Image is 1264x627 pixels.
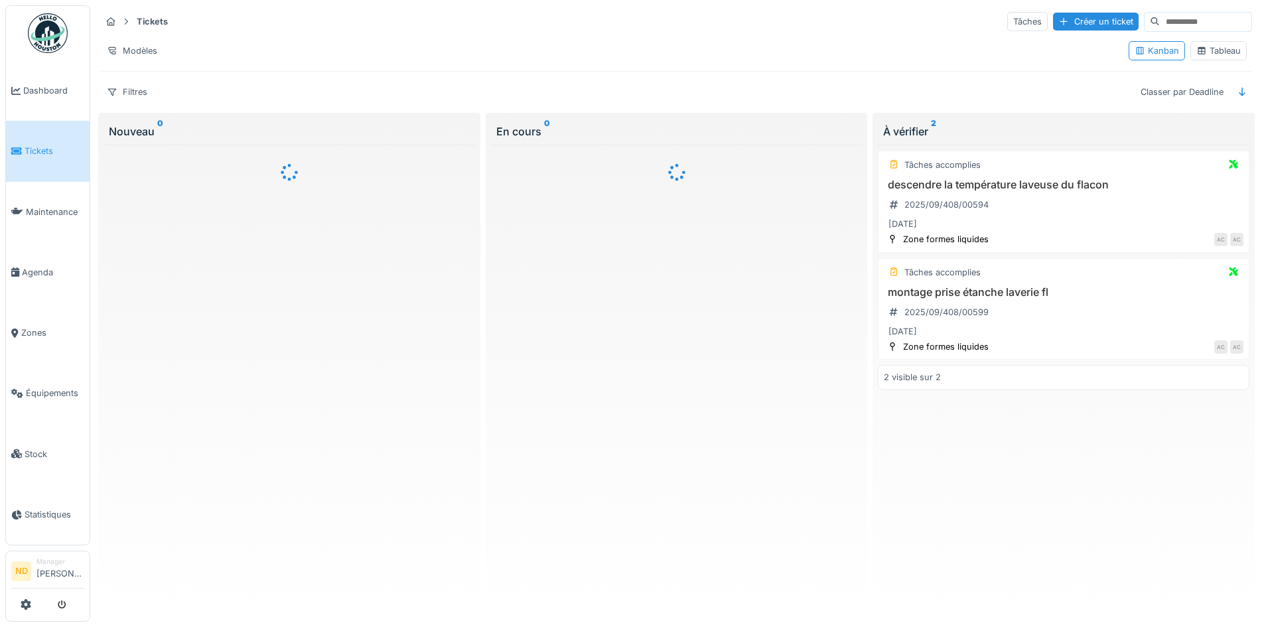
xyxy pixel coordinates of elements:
[6,484,90,545] a: Statistiques
[22,266,84,279] span: Agenda
[1214,233,1228,246] div: AC
[903,233,989,245] div: Zone formes liquides
[6,60,90,121] a: Dashboard
[904,159,981,171] div: Tâches accomplies
[101,82,153,102] div: Filtres
[904,198,989,211] div: 2025/09/408/00594
[11,561,31,581] li: ND
[26,387,84,399] span: Équipements
[25,448,84,460] span: Stock
[6,121,90,181] a: Tickets
[883,123,1244,139] div: À vérifier
[23,84,84,97] span: Dashboard
[6,363,90,423] a: Équipements
[1007,12,1048,31] div: Tâches
[6,424,90,484] a: Stock
[1230,340,1243,354] div: AC
[884,178,1243,191] h3: descendre la température laveuse du flacon
[1196,44,1241,57] div: Tableau
[28,13,68,53] img: Badge_color-CXgf-gQk.svg
[25,508,84,521] span: Statistiques
[6,303,90,363] a: Zones
[1214,340,1228,354] div: AC
[931,123,936,139] sup: 2
[26,206,84,218] span: Maintenance
[888,218,917,230] div: [DATE]
[903,340,989,353] div: Zone formes liquides
[1135,44,1179,57] div: Kanban
[25,145,84,157] span: Tickets
[1230,233,1243,246] div: AC
[1135,82,1229,102] div: Classer par Deadline
[36,557,84,567] div: Manager
[101,41,163,60] div: Modèles
[904,306,989,318] div: 2025/09/408/00599
[544,123,550,139] sup: 0
[109,123,470,139] div: Nouveau
[157,123,163,139] sup: 0
[11,557,84,589] a: ND Manager[PERSON_NAME]
[6,242,90,303] a: Agenda
[884,286,1243,299] h3: montage prise étanche laverie fl
[36,557,84,585] li: [PERSON_NAME]
[496,123,857,139] div: En cours
[904,266,981,279] div: Tâches accomplies
[131,15,173,28] strong: Tickets
[884,371,941,383] div: 2 visible sur 2
[21,326,84,339] span: Zones
[888,325,917,338] div: [DATE]
[6,182,90,242] a: Maintenance
[1053,13,1139,31] div: Créer un ticket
